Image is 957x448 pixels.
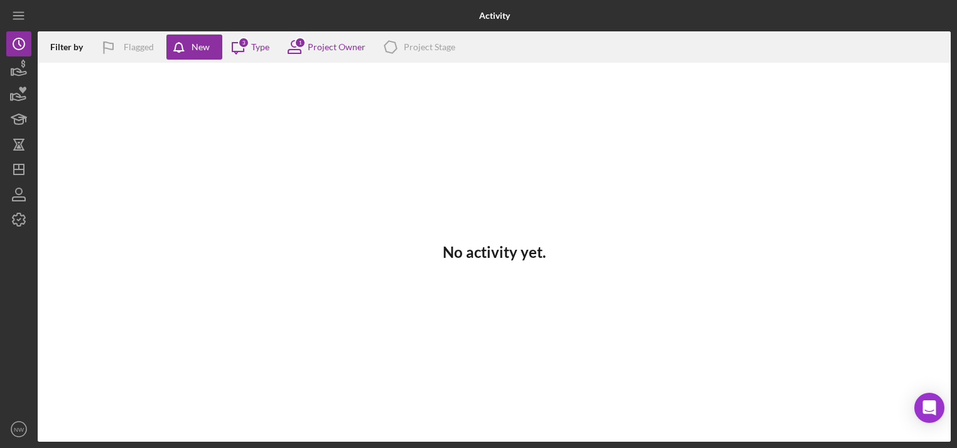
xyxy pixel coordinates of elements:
button: New [166,35,222,60]
div: Flagged [124,35,154,60]
h3: No activity yet. [443,243,546,261]
div: New [192,35,210,60]
text: NW [14,426,24,433]
button: Flagged [92,35,166,60]
b: Activity [479,11,510,21]
button: NW [6,417,31,442]
div: Project Stage [404,42,455,52]
div: 1 [295,37,306,48]
div: Type [251,42,269,52]
div: Filter by [50,42,92,52]
div: Open Intercom Messenger [914,393,944,423]
div: 3 [238,37,249,48]
div: Project Owner [308,42,365,52]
